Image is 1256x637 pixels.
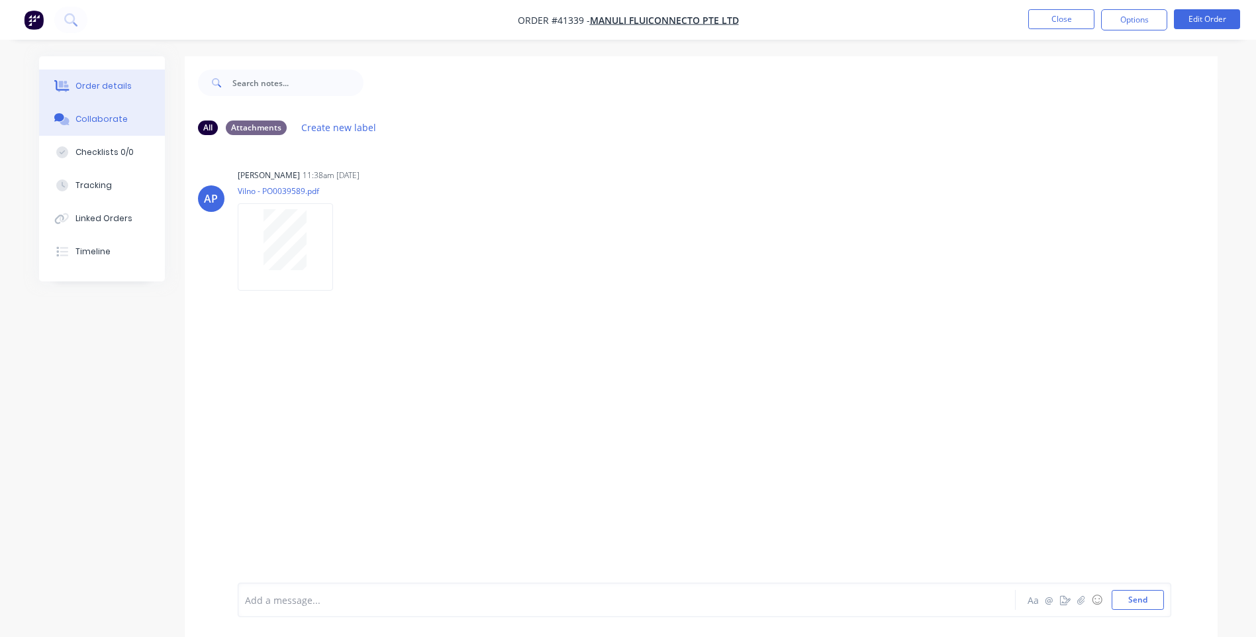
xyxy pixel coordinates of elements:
[1026,592,1041,608] button: Aa
[1112,590,1164,610] button: Send
[75,213,132,224] div: Linked Orders
[75,179,112,191] div: Tracking
[1041,592,1057,608] button: @
[39,169,165,202] button: Tracking
[295,119,383,136] button: Create new label
[518,14,590,26] span: Order #41339 -
[238,170,300,181] div: [PERSON_NAME]
[204,191,218,207] div: AP
[1028,9,1094,29] button: Close
[39,136,165,169] button: Checklists 0/0
[232,70,363,96] input: Search notes...
[1174,9,1240,29] button: Edit Order
[226,121,287,135] div: Attachments
[1101,9,1167,30] button: Options
[75,80,132,92] div: Order details
[75,146,134,158] div: Checklists 0/0
[39,235,165,268] button: Timeline
[75,113,128,125] div: Collaborate
[39,70,165,103] button: Order details
[590,14,739,26] a: Manuli Fluiconnecto Pte Ltd
[198,121,218,135] div: All
[303,170,360,181] div: 11:38am [DATE]
[39,103,165,136] button: Collaborate
[238,185,346,197] p: Vilno - PO0039589.pdf
[24,10,44,30] img: Factory
[75,246,111,258] div: Timeline
[1089,592,1105,608] button: ☺
[39,202,165,235] button: Linked Orders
